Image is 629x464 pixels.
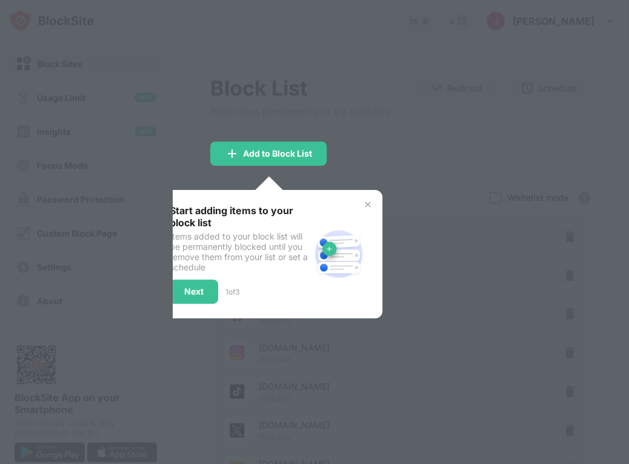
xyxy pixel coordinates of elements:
[225,287,239,296] div: 1 of 3
[170,204,310,229] div: Start adding items to your block list
[363,200,373,209] img: x-button.svg
[184,287,204,296] div: Next
[310,225,368,283] img: block-site.svg
[170,231,310,272] div: Items added to your block list will be permanently blocked until you remove them from your list o...
[243,149,312,158] div: Add to Block List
